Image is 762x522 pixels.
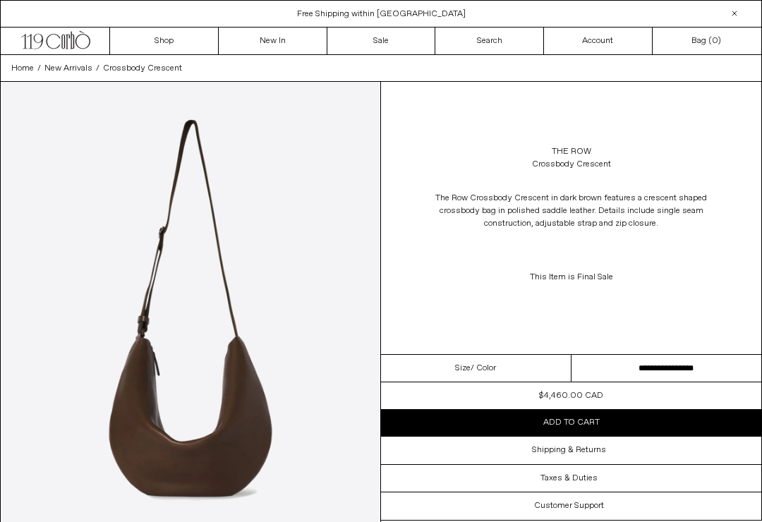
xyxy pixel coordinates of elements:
[103,62,182,75] a: Crossbody Crescent
[435,28,544,54] a: Search
[712,35,721,47] span: )
[653,28,761,54] a: Bag ()
[534,501,604,511] h3: Customer Support
[103,63,182,74] span: Crossbody Crescent
[543,417,600,428] span: Add to cart
[544,28,653,54] a: Account
[532,445,606,455] h3: Shipping & Returns
[381,409,761,436] button: Add to cart
[44,62,92,75] a: New Arrivals
[327,28,436,54] a: Sale
[471,362,496,375] span: / Color
[11,63,34,74] span: Home
[430,185,713,237] p: The Row Crossbody Crescent in dark brown features a crescent shaped crossbody bag in polished sad...
[110,28,219,54] a: Shop
[712,35,718,47] span: 0
[532,158,611,171] div: Crossbody Crescent
[219,28,327,54] a: New In
[297,8,466,20] a: Free Shipping within [GEOGRAPHIC_DATA]
[11,62,34,75] a: Home
[552,145,591,158] a: The Row
[540,473,598,483] h3: Taxes & Duties
[430,264,713,291] p: This Item is Final Sale
[96,62,99,75] span: /
[455,362,471,375] span: Size
[37,62,41,75] span: /
[539,390,603,401] span: $4,460.00 CAD
[44,63,92,74] span: New Arrivals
